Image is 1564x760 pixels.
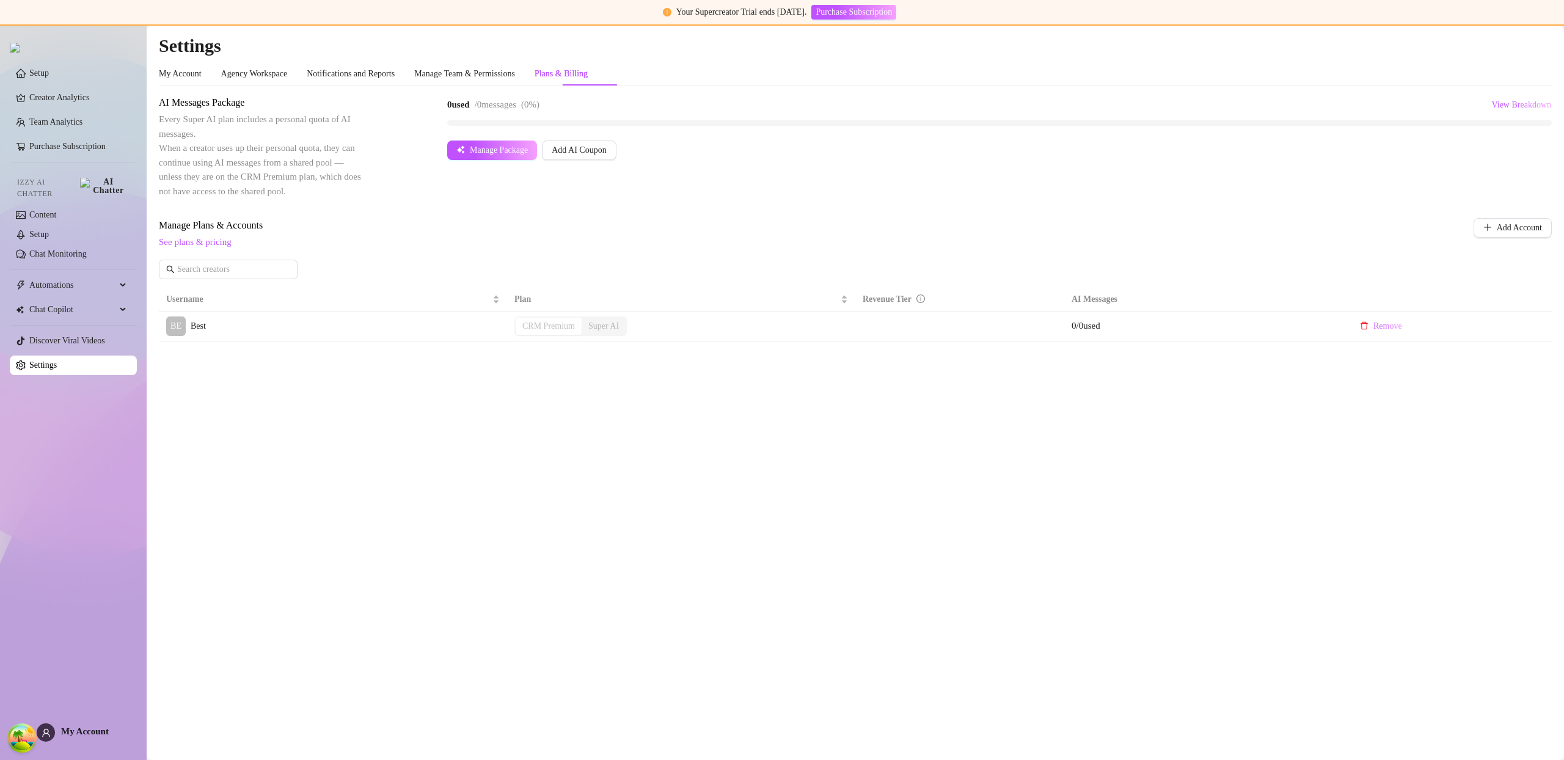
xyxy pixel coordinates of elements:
[1373,321,1402,331] span: Remove
[29,68,49,78] a: Setup
[514,293,838,306] span: Plan
[1483,223,1492,232] span: plus
[17,177,75,200] span: Izzy AI Chatter
[516,318,582,335] div: CRM Premium
[447,141,537,160] button: Manage Package
[29,249,87,258] a: Chat Monitoring
[1491,95,1552,115] button: View Breakdown
[535,67,588,81] div: Plans & Billing
[542,141,616,160] button: Add AI Coupon
[1072,321,1100,331] span: 0 / 0 used
[16,280,26,290] span: thunderbolt
[29,210,56,219] a: Content
[16,305,24,314] img: Chat Copilot
[170,320,181,333] span: BE
[1474,218,1552,238] button: Add Account
[1064,288,1343,312] th: AI Messages
[159,34,1552,57] h2: Settings
[10,43,20,53] img: logo.svg
[816,7,892,17] span: Purchase Subscription
[470,145,528,155] span: Manage Package
[166,293,490,306] span: Username
[159,67,202,81] div: My Account
[811,5,896,20] button: Purchase Subscription
[916,294,925,303] span: info-circle
[663,8,671,16] span: exclamation-circle
[1350,316,1412,336] button: Remove
[582,318,626,335] div: Super AI
[10,726,34,750] button: Open Tanstack query devtools
[29,360,57,370] a: Settings
[307,67,395,81] div: Notifications and Reports
[863,294,912,304] span: Revenue Tier
[1360,321,1368,330] span: delete
[1491,100,1551,110] span: View Breakdown
[29,142,106,151] a: Purchase Subscription
[514,316,627,336] div: segmented control
[1497,223,1542,233] span: Add Account
[159,95,364,110] span: AI Messages Package
[811,7,896,16] a: Purchase Subscription
[29,336,105,345] a: Discover Viral Videos
[159,237,232,247] a: See plans & pricing
[159,114,361,196] span: Every Super AI plan includes a personal quota of AI messages. When a creator uses up their person...
[191,321,206,331] span: Best
[29,117,82,126] a: Team Analytics
[552,145,606,155] span: Add AI Coupon
[29,88,127,108] a: Creator Analytics
[80,178,127,195] img: AI Chatter
[29,230,49,239] a: Setup
[521,100,539,109] span: ( 0 %)
[507,288,855,312] th: Plan
[159,218,1390,233] span: Manage Plans & Accounts
[447,100,470,109] strong: 0 used
[61,726,109,736] span: My Account
[414,67,515,81] div: Manage Team & Permissions
[221,67,288,81] div: Agency Workspace
[159,288,507,312] th: Username
[29,300,116,320] span: Chat Copilot
[475,100,516,109] span: / 0 messages
[177,263,280,276] input: Search creators
[166,265,175,274] span: search
[29,276,116,295] span: Automations
[42,728,51,737] span: user
[676,7,807,16] span: Your Supercreator Trial ends [DATE].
